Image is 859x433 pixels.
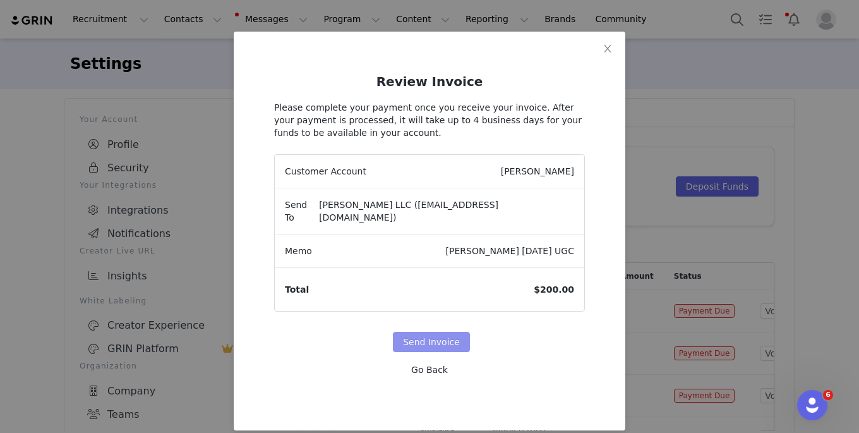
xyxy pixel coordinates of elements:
[274,72,585,91] h2: Review Invoice
[319,198,574,224] span: [PERSON_NAME] LLC ([EMAIL_ADDRESS][DOMAIN_NAME])
[285,283,309,296] span: Total
[393,332,470,352] button: Send Invoice
[797,390,827,420] iframe: Intercom live chat
[285,245,312,257] span: Memo
[534,278,574,301] p: $200.00
[603,44,613,54] i: icon: close
[501,165,574,178] span: [PERSON_NAME]
[446,245,574,257] span: [PERSON_NAME] [DATE] UGC
[823,390,833,400] span: 6
[274,101,585,139] p: Please complete your payment once you receive your invoice. After your payment is processed, it w...
[411,360,448,380] button: Go Back
[285,198,319,224] span: Send To
[285,165,366,178] span: Customer Account
[590,32,625,67] button: Close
